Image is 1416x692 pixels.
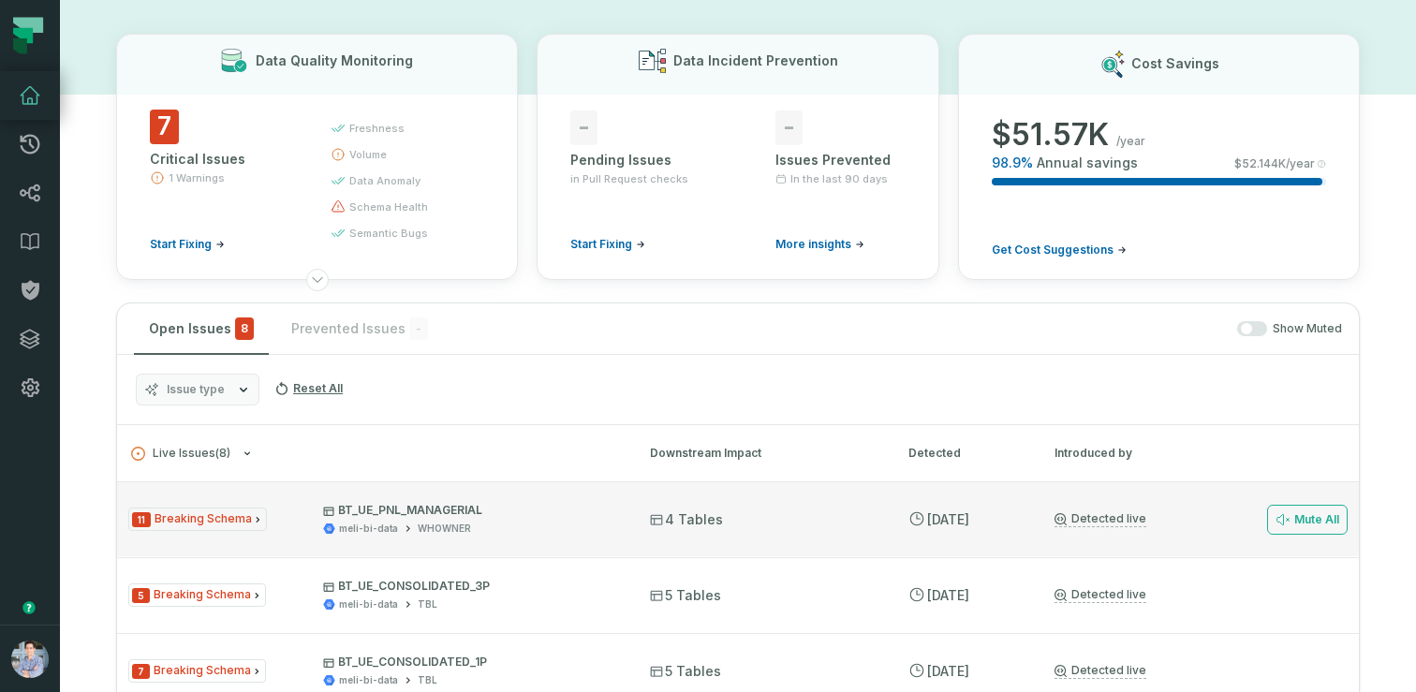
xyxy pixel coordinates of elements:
[134,303,269,354] button: Open Issues
[323,579,615,594] p: BT_UE_CONSOLIDATED_3P
[256,52,413,70] h3: Data Quality Monitoring
[1055,445,1223,462] div: Introduced by
[775,151,906,169] div: Issues Prevented
[650,662,721,681] span: 5 Tables
[150,237,225,252] a: Start Fixing
[339,673,398,687] div: meli-bi-data
[150,237,212,252] span: Start Fixing
[349,199,428,214] span: schema health
[775,237,851,252] span: More insights
[235,317,254,340] span: critical issues and errors combined
[339,597,398,611] div: meli-bi-data
[131,447,230,461] span: Live Issues ( 8 )
[673,52,838,70] h3: Data Incident Prevention
[1055,663,1146,679] a: Detected live
[349,147,387,162] span: volume
[775,237,864,252] a: More insights
[418,673,437,687] div: TBL
[116,34,518,280] button: Data Quality Monitoring7Critical Issues1 WarningsStart Fixingfreshnessvolumedata anomalyschema he...
[650,510,723,529] span: 4 Tables
[323,503,615,518] p: BT_UE_PNL_MANAGERIAL
[1116,134,1145,149] span: /year
[349,173,420,188] span: data anomaly
[1267,505,1348,535] button: Mute All
[167,382,225,397] span: Issue type
[128,508,267,531] span: Issue Type
[11,640,49,678] img: avatar of Alon Nafta
[132,588,150,603] span: Severity
[136,374,259,405] button: Issue type
[775,110,803,145] span: -
[128,583,266,607] span: Issue Type
[790,171,888,186] span: In the last 90 days
[128,659,266,683] span: Issue Type
[418,597,437,611] div: TBL
[927,587,969,603] relative-time: Sep 25, 2025, 7:13 AM PDT
[570,237,645,252] a: Start Fixing
[267,374,350,404] button: Reset All
[570,151,701,169] div: Pending Issues
[992,154,1033,172] span: 98.9 %
[150,150,297,169] div: Critical Issues
[992,243,1114,258] span: Get Cost Suggestions
[150,110,179,144] span: 7
[537,34,938,280] button: Data Incident Prevention-Pending Issuesin Pull Request checksStart Fixing-Issues PreventedIn the ...
[1131,54,1219,73] h3: Cost Savings
[339,522,398,536] div: meli-bi-data
[650,586,721,605] span: 5 Tables
[1055,587,1146,603] a: Detected live
[958,34,1360,280] button: Cost Savings$51.57K/year98.9%Annual savings$52.144K/yearGet Cost Suggestions
[132,512,151,527] span: Severity
[418,522,471,536] div: WHOWNER
[132,664,150,679] span: Severity
[927,511,969,527] relative-time: Sep 25, 2025, 7:13 AM PDT
[570,237,632,252] span: Start Fixing
[21,599,37,616] div: Tooltip anchor
[927,663,969,679] relative-time: Sep 25, 2025, 7:13 AM PDT
[650,445,875,462] div: Downstream Impact
[908,445,1021,462] div: Detected
[1234,156,1315,171] span: $ 52.144K /year
[450,321,1342,337] div: Show Muted
[349,226,428,241] span: semantic bugs
[131,447,616,461] button: Live Issues(8)
[169,170,225,185] span: 1 Warnings
[1037,154,1138,172] span: Annual savings
[323,655,615,670] p: BT_UE_CONSOLIDATED_1P
[570,171,688,186] span: in Pull Request checks
[570,110,597,145] span: -
[349,121,405,136] span: freshness
[992,116,1109,154] span: $ 51.57K
[1055,511,1146,527] a: Detected live
[992,243,1127,258] a: Get Cost Suggestions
